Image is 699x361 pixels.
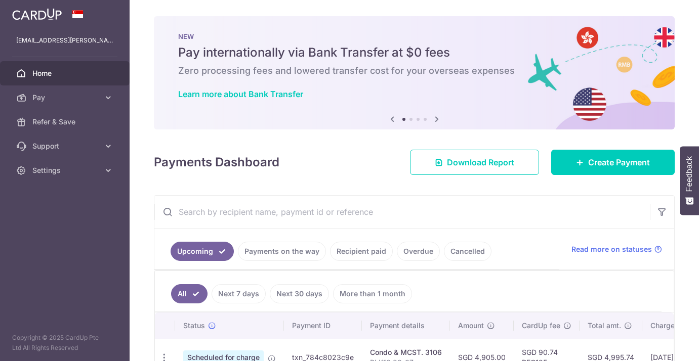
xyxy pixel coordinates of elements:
a: Create Payment [551,150,675,175]
p: NEW [178,32,650,40]
a: Next 30 days [270,284,329,303]
span: Create Payment [588,156,650,168]
span: Refer & Save [32,117,99,127]
a: Read more on statuses [571,244,662,254]
span: Feedback [685,156,694,192]
a: Next 7 days [212,284,266,303]
img: Bank transfer banner [154,16,675,129]
h5: Pay internationally via Bank Transfer at $0 fees [178,44,650,61]
a: All [171,284,208,303]
img: CardUp [12,8,62,20]
span: Pay [32,93,99,103]
button: Feedback - Show survey [680,146,699,215]
a: Recipient paid [330,242,393,261]
span: Charge date [650,321,692,331]
span: Status [183,321,205,331]
span: Total amt. [588,321,621,331]
a: Overdue [397,242,440,261]
div: Condo & MCST. 3106 [370,347,442,357]
a: More than 1 month [333,284,412,303]
a: Download Report [410,150,539,175]
h6: Zero processing fees and lowered transfer cost for your overseas expenses [178,65,650,77]
span: Amount [458,321,484,331]
span: CardUp fee [522,321,560,331]
a: Upcoming [171,242,234,261]
th: Payment ID [284,312,362,339]
th: Payment details [362,312,450,339]
a: Learn more about Bank Transfer [178,89,303,99]
span: Support [32,141,99,151]
p: [EMAIL_ADDRESS][PERSON_NAME][DOMAIN_NAME] [16,35,113,46]
a: Payments on the way [238,242,326,261]
span: Read more on statuses [571,244,652,254]
span: Settings [32,165,99,175]
span: Home [32,68,99,78]
a: Cancelled [444,242,491,261]
span: Download Report [447,156,514,168]
h4: Payments Dashboard [154,153,279,171]
input: Search by recipient name, payment id or reference [154,196,650,228]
